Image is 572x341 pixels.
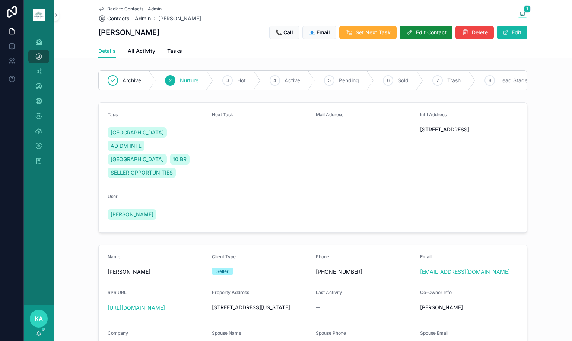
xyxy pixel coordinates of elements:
span: [STREET_ADDRESS][US_STATE] [212,304,310,311]
button: 📧 Email [302,26,336,39]
span: 📧 Email [309,29,330,36]
a: Tasks [167,44,182,59]
span: Lead Stage [499,77,528,84]
span: KA [35,314,43,323]
span: Contacts - Admin [107,15,151,22]
span: Co-Owner Info [420,290,452,295]
span: 7 [436,77,439,83]
span: 3 [226,77,229,83]
div: Seller [216,268,229,275]
button: Set Next Task [339,26,397,39]
span: Client Type [212,254,236,259]
a: [PERSON_NAME] [158,15,201,22]
span: -- [316,304,320,311]
span: Pending [339,77,359,84]
span: [STREET_ADDRESS] [420,126,518,133]
span: Spouse Email [420,330,448,336]
a: Details [98,44,116,58]
span: Tasks [167,47,182,55]
span: Sold [398,77,409,84]
span: Last Activity [316,290,342,295]
span: All Activity [128,47,155,55]
span: Property Address [212,290,249,295]
span: [PHONE_NUMBER]‬ [316,268,414,275]
span: Hot [237,77,246,84]
span: SELLER OPPORTUNITIES [111,169,173,176]
span: 10 BR [173,156,187,163]
span: 6 [387,77,390,83]
img: App logo [33,9,45,21]
span: [PERSON_NAME] [108,268,206,275]
a: [URL][DOMAIN_NAME] [108,305,165,311]
span: 1 [524,5,531,13]
span: 2 [169,77,172,83]
span: Back to Contacts - Admin [107,6,162,12]
span: Name [108,254,120,259]
span: Next Task [212,112,233,117]
button: 1 [518,10,527,19]
a: SELLER OPPORTUNITIES [108,168,176,178]
span: Mail Address [316,112,343,117]
span: [GEOGRAPHIC_DATA] [111,129,164,136]
span: -- [212,126,216,133]
a: [GEOGRAPHIC_DATA] [108,127,167,138]
a: 10 BR [170,154,190,165]
span: Trash [447,77,461,84]
a: Contacts - Admin [98,15,151,22]
a: [PERSON_NAME] [108,209,156,220]
span: Email [420,254,432,259]
span: Int'l Address [420,112,447,117]
a: Back to Contacts - Admin [98,6,162,12]
span: [GEOGRAPHIC_DATA] [111,156,164,163]
h1: [PERSON_NAME] [98,27,159,38]
span: 5 [328,77,331,83]
button: 📞 Call [269,26,299,39]
button: Edit Contact [400,26,452,39]
span: Phone [316,254,329,259]
span: User [108,194,118,199]
span: AD DM INTL [111,142,142,150]
span: Active [285,77,300,84]
span: Spouse Phone [316,330,346,336]
a: All Activity [128,44,155,59]
span: Tags [108,112,118,117]
span: Details [98,47,116,55]
span: Nurture [180,77,198,84]
span: Company [108,330,128,336]
div: scrollable content [24,30,54,177]
span: 4 [273,77,276,83]
span: 📞 Call [276,29,293,36]
span: Edit Contact [416,29,447,36]
span: Set Next Task [356,29,391,36]
button: Delete [455,26,494,39]
span: Archive [123,77,141,84]
span: RPR URL [108,290,127,295]
span: Spouse Name [212,330,241,336]
span: [PERSON_NAME] [111,211,153,218]
span: [PERSON_NAME] [420,304,518,311]
button: Edit [497,26,527,39]
span: 8 [489,77,491,83]
a: AD DM INTL [108,141,144,151]
a: [GEOGRAPHIC_DATA] [108,154,167,165]
span: Delete [472,29,488,36]
a: [EMAIL_ADDRESS][DOMAIN_NAME] [420,268,510,275]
